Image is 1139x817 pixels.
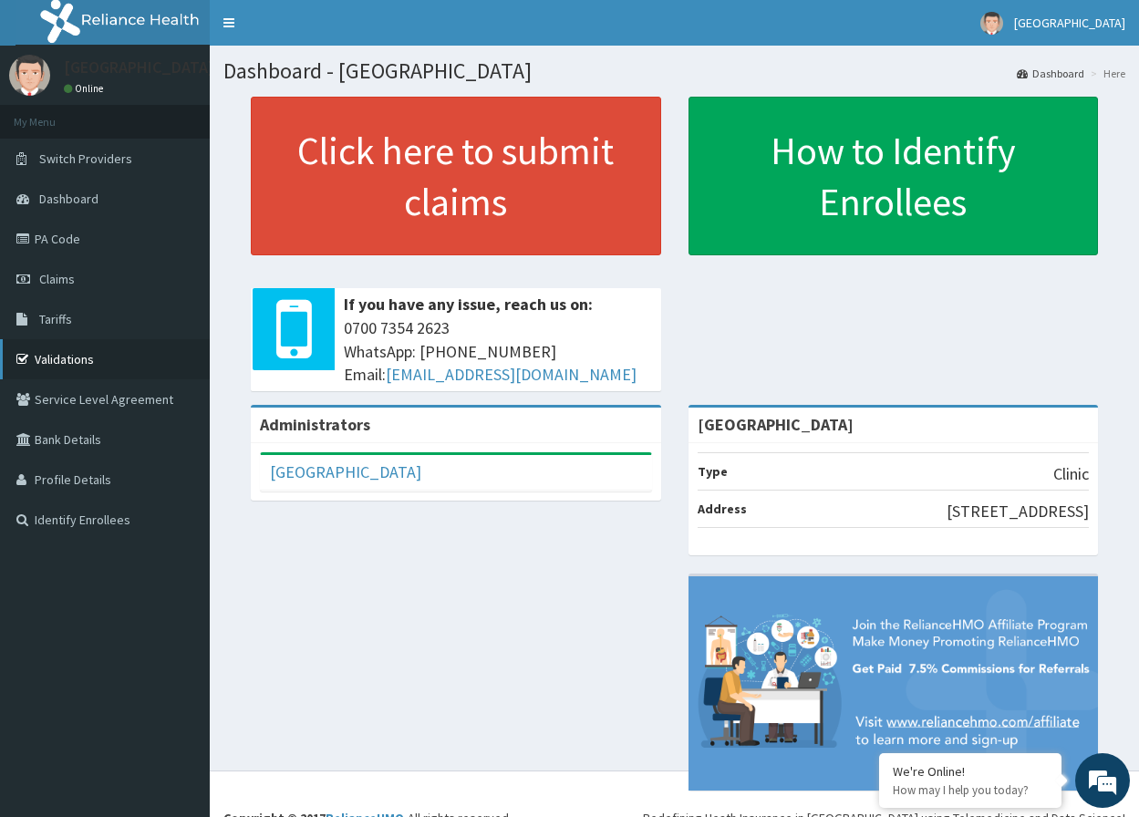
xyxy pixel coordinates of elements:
b: Administrators [260,414,370,435]
span: Claims [39,271,75,287]
b: If you have any issue, reach us on: [344,294,593,315]
span: Tariffs [39,311,72,327]
a: [GEOGRAPHIC_DATA] [270,461,421,482]
img: provider-team-banner.png [689,576,1099,791]
a: How to Identify Enrollees [689,97,1099,255]
p: [STREET_ADDRESS] [947,500,1089,523]
a: [EMAIL_ADDRESS][DOMAIN_NAME] [386,364,637,385]
b: Address [698,501,747,517]
span: 0700 7354 2623 WhatsApp: [PHONE_NUMBER] Email: [344,316,652,387]
strong: [GEOGRAPHIC_DATA] [698,414,854,435]
span: Dashboard [39,191,98,207]
span: Switch Providers [39,150,132,167]
p: Clinic [1053,462,1089,486]
a: Online [64,82,108,95]
a: Click here to submit claims [251,97,661,255]
div: We're Online! [893,763,1048,780]
img: User Image [9,55,50,96]
h1: Dashboard - [GEOGRAPHIC_DATA] [223,59,1125,83]
li: Here [1086,66,1125,81]
p: How may I help you today? [893,782,1048,798]
img: User Image [980,12,1003,35]
b: Type [698,463,728,480]
span: [GEOGRAPHIC_DATA] [1014,15,1125,31]
a: Dashboard [1017,66,1084,81]
p: [GEOGRAPHIC_DATA] [64,59,214,76]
